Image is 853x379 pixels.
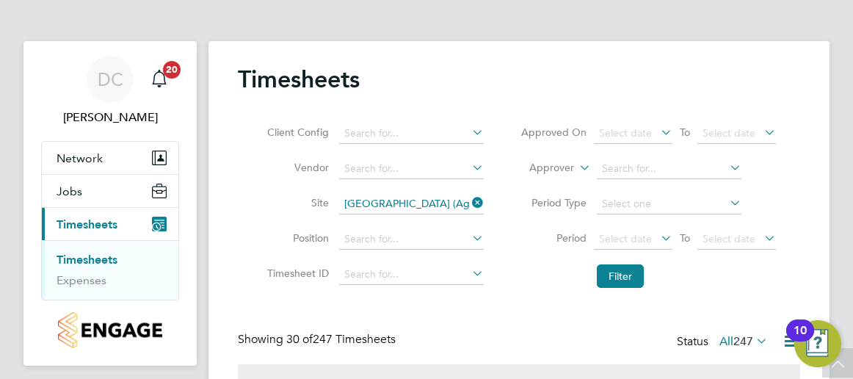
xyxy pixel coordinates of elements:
[57,273,106,287] a: Expenses
[42,208,178,240] button: Timesheets
[41,312,179,348] a: Go to home page
[57,253,117,267] a: Timesheets
[675,123,694,142] span: To
[508,161,574,176] label: Approver
[263,196,329,209] label: Site
[794,331,807,350] div: 10
[339,123,484,144] input: Search for...
[597,194,741,214] input: Select one
[703,232,755,245] span: Select date
[520,126,587,139] label: Approved On
[145,56,174,103] a: 20
[263,126,329,139] label: Client Config
[42,240,178,300] div: Timesheets
[339,159,484,179] input: Search for...
[794,320,841,367] button: Open Resource Center, 10 new notifications
[238,65,360,94] h2: Timesheets
[238,332,399,347] div: Showing
[339,229,484,250] input: Search for...
[42,142,178,174] button: Network
[597,264,644,288] button: Filter
[98,70,123,89] span: DC
[41,109,179,126] span: Derrick Cooper
[599,232,652,245] span: Select date
[286,332,313,347] span: 30 of
[57,151,103,165] span: Network
[41,56,179,126] a: DC[PERSON_NAME]
[520,196,587,209] label: Period Type
[733,334,753,349] span: 247
[599,126,652,140] span: Select date
[263,231,329,245] label: Position
[597,159,741,179] input: Search for...
[675,228,694,248] span: To
[286,332,396,347] span: 247 Timesheets
[677,332,771,353] div: Status
[23,41,197,366] nav: Main navigation
[339,264,484,285] input: Search for...
[58,312,161,348] img: countryside-properties-logo-retina.png
[263,161,329,174] label: Vendor
[42,175,178,207] button: Jobs
[703,126,755,140] span: Select date
[263,267,329,280] label: Timesheet ID
[57,184,82,198] span: Jobs
[339,194,484,214] input: Search for...
[520,231,587,245] label: Period
[57,217,117,231] span: Timesheets
[163,61,181,79] span: 20
[719,334,768,349] label: All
